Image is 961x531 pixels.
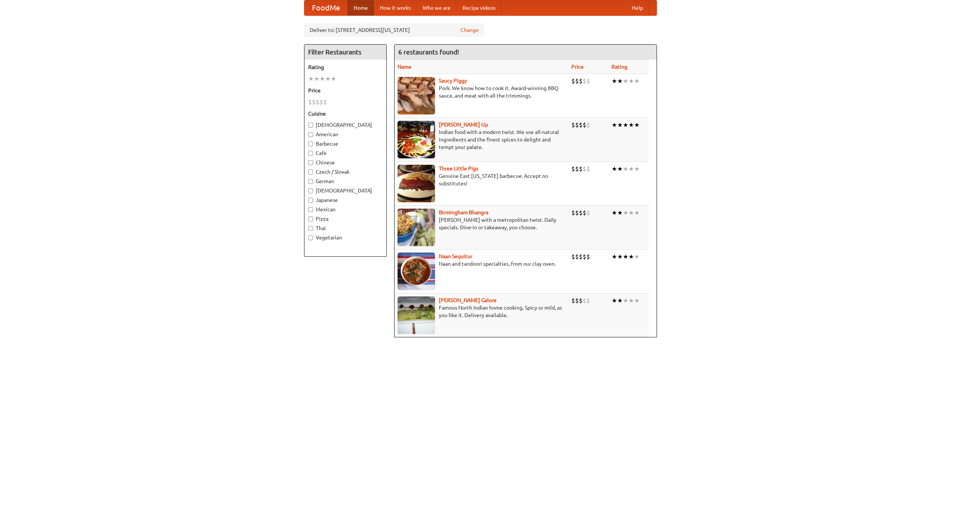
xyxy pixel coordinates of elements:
[612,165,617,173] li: ★
[316,98,319,106] li: $
[308,234,383,241] label: Vegetarian
[398,209,435,246] img: bhangra.jpg
[308,206,383,213] label: Mexican
[456,0,502,15] a: Recipe videos
[626,0,649,15] a: Help
[374,0,417,15] a: How it works
[579,253,583,261] li: $
[623,165,628,173] li: ★
[308,168,383,176] label: Czech / Slovak
[571,64,584,70] a: Price
[583,165,586,173] li: $
[308,235,313,240] input: Vegetarian
[628,209,634,217] li: ★
[308,198,313,203] input: Japanese
[571,77,575,85] li: $
[308,160,313,165] input: Chinese
[612,253,617,261] li: ★
[583,209,586,217] li: $
[308,140,383,147] label: Barbecue
[628,121,634,129] li: ★
[398,296,435,334] img: currygalore.jpg
[586,209,590,217] li: $
[308,224,383,232] label: Thai
[579,121,583,129] li: $
[617,77,623,85] li: ★
[308,110,383,117] h5: Cuisine
[398,64,411,70] a: Name
[398,253,435,290] img: naansequitur.jpg
[439,78,467,84] a: Saucy Piggy
[417,0,456,15] a: Who we are
[398,128,565,151] p: Indian food with a modern twist. We use all-natural ingredients and the finest spices to delight ...
[571,253,575,261] li: $
[583,77,586,85] li: $
[308,188,313,193] input: [DEMOGRAPHIC_DATA]
[308,132,313,137] input: American
[319,75,325,83] li: ★
[308,131,383,138] label: American
[308,179,313,184] input: German
[439,297,497,303] a: [PERSON_NAME] Galore
[586,121,590,129] li: $
[398,304,565,319] p: Famous North Indian home cooking. Spicy or mild, as you like it. Delivery available.
[439,253,472,259] a: Naan Sequitur
[398,260,565,268] p: Naan and tandoori specialties, from our clay oven.
[583,121,586,129] li: $
[634,121,640,129] li: ★
[634,253,640,261] li: ★
[304,23,484,37] div: Deliver to: [STREET_ADDRESS][US_STATE]
[586,77,590,85] li: $
[623,77,628,85] li: ★
[583,253,586,261] li: $
[612,209,617,217] li: ★
[617,121,623,129] li: ★
[623,209,628,217] li: ★
[331,75,336,83] li: ★
[579,209,583,217] li: $
[617,296,623,305] li: ★
[398,84,565,99] p: Pork. We know how to cook it. Award-winning BBQ sauce, and meat with all the trimmings.
[308,149,383,157] label: Cafe
[439,122,488,128] a: [PERSON_NAME] Up
[575,165,579,173] li: $
[398,165,435,202] img: littlepigs.jpg
[586,165,590,173] li: $
[634,77,640,85] li: ★
[628,77,634,85] li: ★
[461,26,479,34] a: Change
[634,296,640,305] li: ★
[628,296,634,305] li: ★
[634,209,640,217] li: ★
[308,217,313,221] input: Pizza
[308,207,313,212] input: Mexican
[586,296,590,305] li: $
[398,172,565,187] p: Genuine East [US_STATE] barbecue. Accept no substitutes!
[628,165,634,173] li: ★
[308,151,313,156] input: Cafe
[308,170,313,174] input: Czech / Slovak
[439,165,478,171] a: Three Little Pigs
[575,296,579,305] li: $
[612,77,617,85] li: ★
[308,63,383,71] h5: Rating
[634,165,640,173] li: ★
[398,121,435,158] img: curryup.jpg
[308,178,383,185] label: German
[612,64,627,70] a: Rating
[439,209,488,215] a: Birmingham Bhangra
[304,0,348,15] a: FoodMe
[319,98,323,106] li: $
[308,215,383,223] label: Pizza
[628,253,634,261] li: ★
[308,87,383,94] h5: Price
[348,0,374,15] a: Home
[617,165,623,173] li: ★
[398,48,459,56] ng-pluralize: 6 restaurants found!
[575,77,579,85] li: $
